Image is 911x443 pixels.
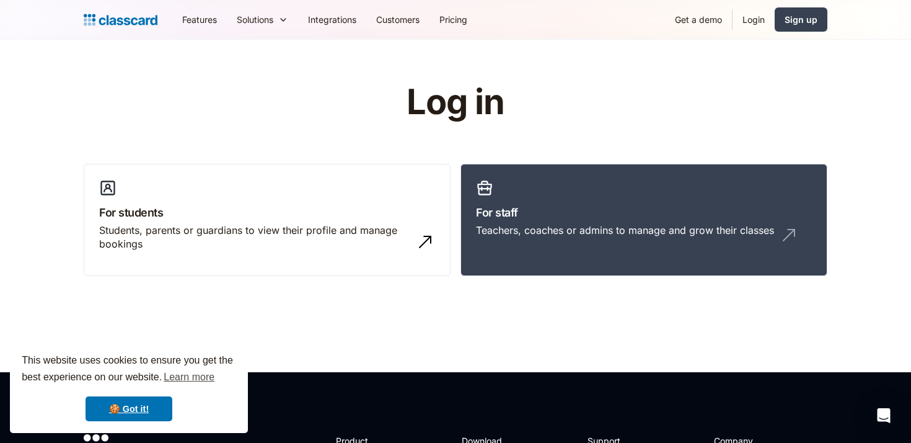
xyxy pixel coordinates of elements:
a: Features [172,6,227,34]
div: cookieconsent [10,341,248,433]
h3: For staff [476,204,812,221]
a: For staffTeachers, coaches or admins to manage and grow their classes [460,164,827,277]
a: home [84,11,157,29]
div: Teachers, coaches or admins to manage and grow their classes [476,223,774,237]
a: Integrations [298,6,366,34]
a: For studentsStudents, parents or guardians to view their profile and manage bookings [84,164,451,277]
a: dismiss cookie message [86,396,172,421]
div: Solutions [227,6,298,34]
span: This website uses cookies to ensure you get the best experience on our website. [22,353,236,387]
div: Sign up [785,13,817,26]
h3: For students [99,204,435,221]
a: Customers [366,6,429,34]
div: Students, parents or guardians to view their profile and manage bookings [99,223,410,251]
a: Pricing [429,6,477,34]
a: Login [733,6,775,34]
h1: Log in [259,83,653,122]
div: Open Intercom Messenger [869,401,899,431]
div: Solutions [237,13,273,26]
a: learn more about cookies [162,368,216,387]
a: Sign up [775,7,827,32]
a: Get a demo [665,6,732,34]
